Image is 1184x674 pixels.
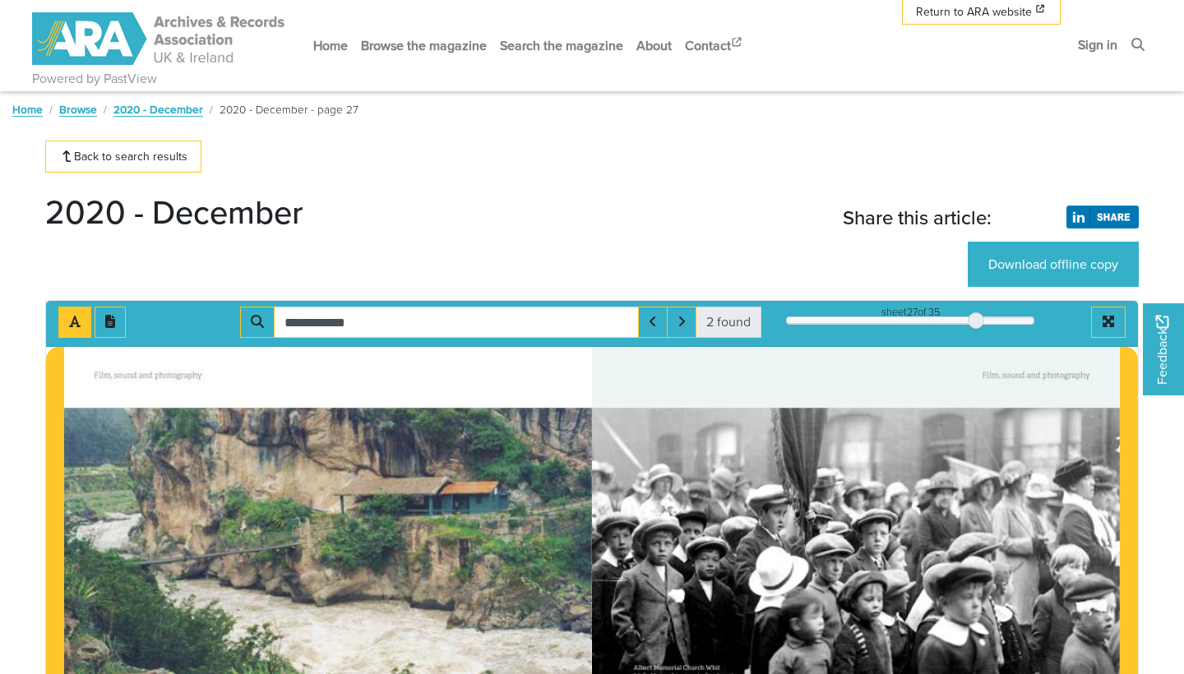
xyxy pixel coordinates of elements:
[678,24,751,67] a: Contact
[1001,368,1021,380] span: sound
[59,101,97,118] a: Browse
[682,662,746,672] span: [DEMOGRAPHIC_DATA]
[1091,307,1126,338] button: Full screen mode
[58,307,91,338] button: Toggle text selection (Alt+T)
[630,24,678,67] a: About
[45,192,303,232] h1: 2020 - December
[634,662,678,672] span: [PERSON_NAME]
[240,307,275,338] button: Search
[45,141,201,173] a: Back to search results
[1153,316,1172,385] span: Feedback
[139,369,150,379] span: and
[220,101,358,118] span: 2020 - December - page 27
[705,662,716,672] span: Whit
[32,3,287,75] a: ARA - ARC Magazine | Powered by PastView logo
[916,3,1032,21] span: Return to ARA website
[493,24,630,67] a: Search the magazine
[95,307,126,338] button: Open transcription window
[653,662,676,672] span: Memorial
[696,307,761,338] span: 2 found
[843,205,992,229] span: Share this article:
[638,307,668,338] button: Previous Match
[968,242,1139,287] a: Download offline copy
[113,368,133,380] span: sound
[307,24,354,67] a: Home
[1027,369,1038,379] span: and
[907,304,918,320] span: 27
[113,101,203,118] a: 2020 - December
[1143,303,1184,395] a: Would you like to provide feedback?
[1043,367,1089,380] span: photography
[12,101,43,118] a: Home
[274,307,639,338] input: Search for
[94,368,109,380] span: Film,
[982,368,997,380] span: Film,
[354,24,493,67] a: Browse the magazine
[32,12,287,65] img: ARA - ARC Magazine | Powered by PastView
[1066,205,1139,229] img: LinkedIn
[667,307,696,338] button: Next Match
[154,367,200,380] span: photography
[1071,23,1124,67] a: Sign in
[786,304,1034,320] div: sheet of 35
[32,69,157,89] a: Powered by PastView
[1001,205,1061,229] iframe: X Post Button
